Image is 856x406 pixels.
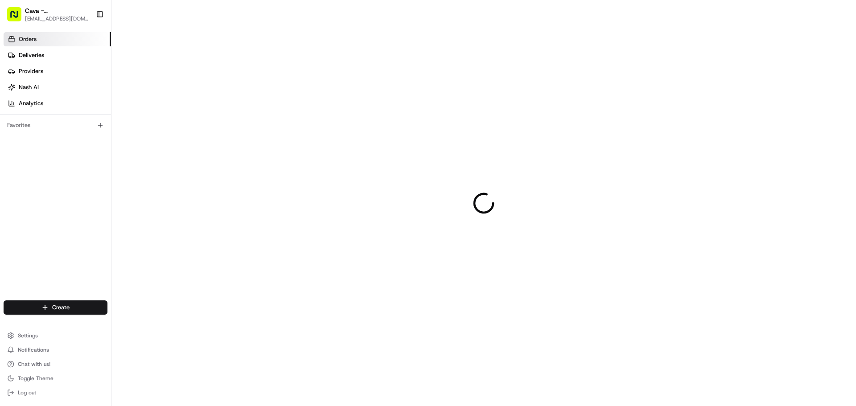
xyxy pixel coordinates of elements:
a: Powered byPylon [63,221,108,228]
span: Analytics [19,99,43,107]
span: Pylon [89,221,108,228]
span: Log out [18,389,36,396]
span: Providers [19,67,43,75]
input: Clear [23,57,147,67]
button: Notifications [4,344,107,356]
a: Analytics [4,96,111,111]
img: 1736555255976-a54dd68f-1ca7-489b-9aae-adbdc363a1c4 [18,139,25,146]
span: Toggle Theme [18,375,53,382]
div: Favorites [4,118,107,132]
span: Knowledge Base [18,199,68,208]
span: [DATE] [102,138,120,145]
span: Deliveries [19,51,44,59]
div: Start new chat [40,85,146,94]
button: Toggle Theme [4,372,107,385]
img: 1736555255976-a54dd68f-1ca7-489b-9aae-adbdc363a1c4 [18,163,25,170]
img: Wisdom Oko [9,130,23,147]
div: We're available if you need us! [40,94,123,101]
span: Settings [18,332,38,339]
a: 📗Knowledge Base [5,196,72,212]
button: Cava - [GEOGRAPHIC_DATA][EMAIL_ADDRESS][DOMAIN_NAME] [4,4,92,25]
span: Chat with us! [18,361,50,368]
img: 8571987876998_91fb9ceb93ad5c398215_72.jpg [19,85,35,101]
span: Wisdom [PERSON_NAME] [28,138,95,145]
span: • [74,162,77,169]
button: See all [138,114,162,125]
button: Settings [4,329,107,342]
img: Grace Nketiah [9,154,23,168]
span: [DATE] [79,162,97,169]
div: Past conversations [9,116,60,123]
button: Create [4,300,107,315]
span: Notifications [18,346,49,353]
span: [PERSON_NAME] [28,162,72,169]
a: Orders [4,32,111,46]
button: Start new chat [152,88,162,98]
span: • [97,138,100,145]
button: Chat with us! [4,358,107,370]
a: Nash AI [4,80,111,94]
a: 💻API Documentation [72,196,147,212]
div: 💻 [75,200,82,207]
span: Create [52,303,70,312]
a: Deliveries [4,48,111,62]
span: Orders [19,35,37,43]
div: 📗 [9,200,16,207]
span: Nash AI [19,83,39,91]
button: Log out [4,386,107,399]
p: Welcome 👋 [9,36,162,50]
span: API Documentation [84,199,143,208]
button: Cava - [GEOGRAPHIC_DATA] [25,6,89,15]
button: [EMAIL_ADDRESS][DOMAIN_NAME] [25,15,89,22]
img: 1736555255976-a54dd68f-1ca7-489b-9aae-adbdc363a1c4 [9,85,25,101]
img: Nash [9,9,27,27]
a: Providers [4,64,111,78]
